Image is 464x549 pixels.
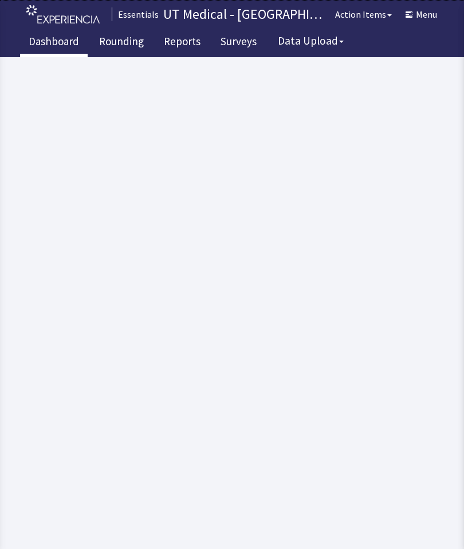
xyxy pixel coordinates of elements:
button: Menu [399,3,444,26]
img: experiencia_logo.png [26,5,100,24]
a: Surveys [212,29,265,57]
button: Data Upload [271,30,351,51]
div: Essentials [112,7,159,21]
a: Dashboard [20,29,88,57]
a: Reports [155,29,209,57]
a: Rounding [91,29,152,57]
button: Action Items [328,3,399,26]
p: UT Medical - [GEOGRAPHIC_DATA][US_STATE] [163,5,328,23]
